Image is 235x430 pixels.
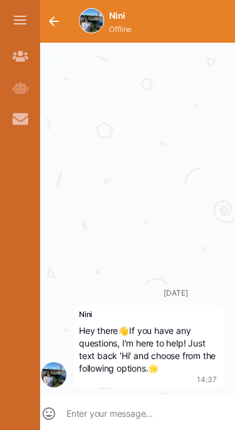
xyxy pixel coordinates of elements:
img: Nini [48,9,72,33]
p: Hey there If you have any questions, I'm here to help! Just text back 'Hi' and choose from the fo... [48,325,188,375]
span: 14:37 [165,375,185,385]
div: Nini [48,8,211,35]
span: 👋 [86,325,98,337]
img: Nini [10,362,35,387]
div: Nini [78,8,211,22]
div: Nini [48,309,188,320]
div: Offline [78,24,211,35]
span: 🌟 [117,362,128,375]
